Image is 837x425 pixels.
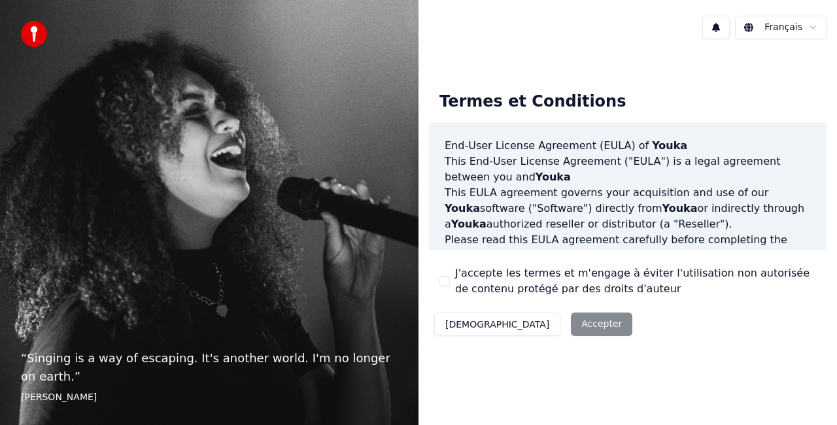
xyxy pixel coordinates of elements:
[429,81,636,123] div: Termes et Conditions
[21,391,398,404] footer: [PERSON_NAME]
[445,202,480,214] span: Youka
[652,139,687,152] span: Youka
[445,154,811,185] p: This End-User License Agreement ("EULA") is a legal agreement between you and
[455,265,816,297] label: J'accepte les termes et m'engage à éviter l'utilisation non autorisée de contenu protégé par des ...
[434,313,560,336] button: [DEMOGRAPHIC_DATA]
[21,349,398,386] p: “ Singing is a way of escaping. It's another world. I'm no longer on earth. ”
[21,21,47,47] img: youka
[662,202,698,214] span: Youka
[536,171,571,183] span: Youka
[445,138,811,154] h3: End-User License Agreement (EULA) of
[445,185,811,232] p: This EULA agreement governs your acquisition and use of our software ("Software") directly from o...
[451,218,487,230] span: Youka
[624,249,660,262] span: Youka
[445,232,811,295] p: Please read this EULA agreement carefully before completing the installation process and using th...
